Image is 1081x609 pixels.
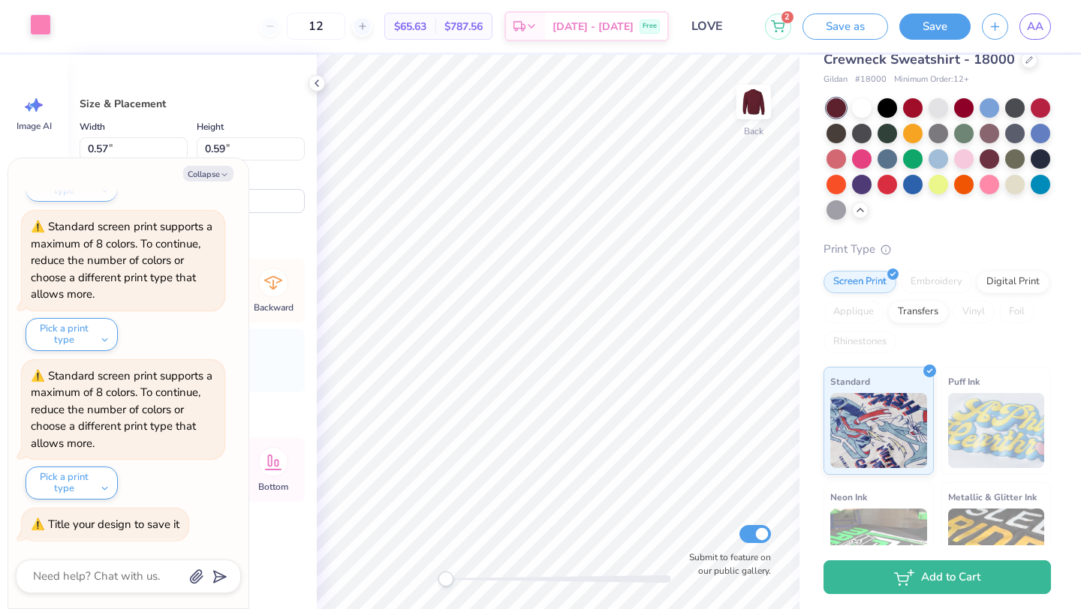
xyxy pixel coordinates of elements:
span: Neon Ink [830,489,867,505]
span: $787.56 [444,19,483,34]
span: Image AI [17,120,52,132]
label: Submit to feature on our public gallery. [681,550,771,577]
span: Standard [830,373,870,389]
div: Vinyl [953,301,995,323]
input: – – [287,13,345,40]
div: Back [744,124,763,138]
button: 2 [765,13,791,40]
span: [DATE] - [DATE] [553,19,634,34]
input: Untitled Design [680,11,754,41]
button: Pick a print type [26,466,118,499]
span: # 18000 [855,73,887,86]
button: Add to Cart [824,560,1051,594]
button: Save [899,13,971,40]
img: Metallic & Glitter Ink [948,508,1045,583]
div: Standard screen print supports a maximum of 8 colors. To continue, reduce the number of colors or... [31,219,212,301]
div: Standard screen print supports a maximum of 8 colors. To continue, reduce the number of colors or... [31,368,212,451]
span: Minimum Order: 12 + [894,73,969,86]
div: Rhinestones [824,331,896,353]
div: Accessibility label [438,571,453,586]
span: $65.63 [394,19,426,34]
div: Title your design to save it [48,517,179,532]
button: Pick a print type [26,318,118,351]
a: AA [1019,13,1051,40]
button: Save as [802,13,888,40]
div: Print Type [824,241,1051,258]
div: Screen Print [824,271,896,293]
img: Back [739,87,769,117]
div: Digital Print [977,271,1049,293]
span: Gildan [824,73,848,86]
label: Height [197,118,224,136]
img: Puff Ink [948,393,1045,468]
span: Bottom [258,481,288,493]
span: AA [1027,18,1043,35]
div: Embroidery [901,271,972,293]
div: Foil [999,301,1034,323]
span: 2 [781,11,793,23]
div: Transfers [888,301,948,323]
div: Applique [824,301,884,323]
button: Collapse [183,166,233,181]
span: Puff Ink [948,373,980,389]
span: Free [643,21,657,31]
img: Standard [830,393,927,468]
label: Width [80,118,105,136]
img: Neon Ink [830,508,927,583]
span: Metallic & Glitter Ink [948,489,1037,505]
span: Backward [254,301,294,313]
div: Size & Placement [80,96,305,112]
